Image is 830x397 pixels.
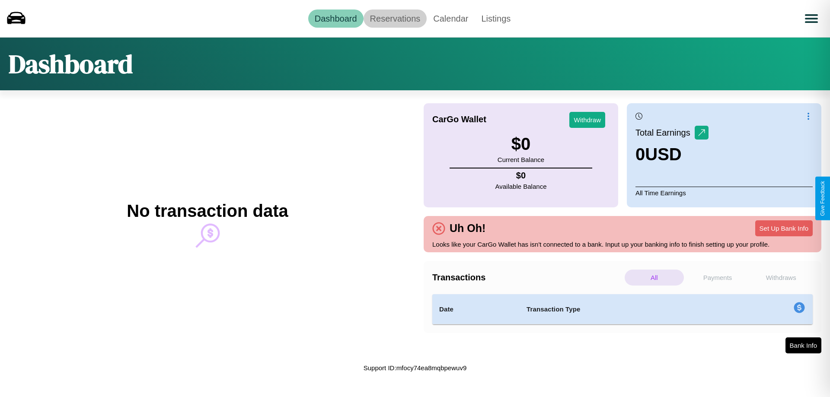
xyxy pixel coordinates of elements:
p: All [625,270,684,286]
table: simple table [432,294,813,324]
a: Listings [475,10,517,28]
h4: $ 0 [495,171,547,181]
button: Open menu [799,6,824,31]
a: Calendar [427,10,475,28]
p: Current Balance [498,154,544,165]
h4: Uh Oh! [445,222,490,235]
p: All Time Earnings [635,187,813,199]
h3: $ 0 [498,134,544,154]
p: Looks like your CarGo Wallet has isn't connected to a bank. Input up your banking info to finish ... [432,238,813,250]
button: Bank Info [785,337,821,353]
p: Total Earnings [635,125,695,140]
h2: No transaction data [127,201,288,221]
a: Reservations [364,10,427,28]
p: Available Balance [495,181,547,192]
a: Dashboard [308,10,364,28]
h1: Dashboard [9,46,133,82]
p: Withdraws [751,270,811,286]
div: Give Feedback [820,181,826,216]
p: Support ID: mfocy74ea8mqbpewuv9 [364,362,466,374]
button: Withdraw [569,112,605,128]
p: Payments [688,270,747,286]
button: Set Up Bank Info [755,220,813,236]
h4: Transaction Type [527,304,723,314]
h3: 0 USD [635,145,709,164]
h4: CarGo Wallet [432,114,486,124]
h4: Date [439,304,513,314]
h4: Transactions [432,273,622,283]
